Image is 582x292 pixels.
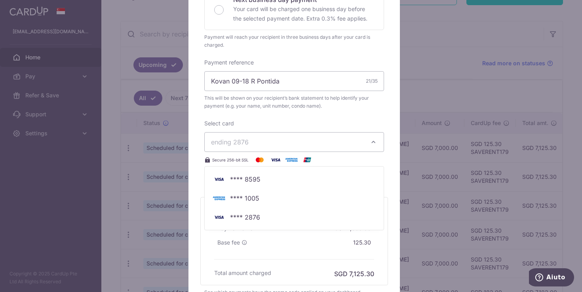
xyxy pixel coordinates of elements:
img: Visa [268,155,283,165]
button: ending 2876 [204,132,384,152]
iframe: Apre un widget che permette di trovare ulteriori informazioni [529,268,574,288]
span: Base fee [217,239,240,246]
img: Bank Card [211,174,227,184]
p: Your card will be charged one business day before the selected payment date. Extra 0.3% fee applies. [233,4,374,23]
span: This will be shown on your recipient’s bank statement to help identify your payment (e.g. your na... [204,94,384,110]
div: 21/35 [366,77,378,85]
label: Select card [204,119,234,127]
img: American Express [283,155,299,165]
img: Bank Card [211,212,227,222]
label: Payment reference [204,59,254,66]
h6: SGD 7,125.30 [334,269,374,279]
span: ending 2876 [211,138,249,146]
img: Mastercard [252,155,268,165]
h6: Total amount charged [214,269,271,277]
img: UnionPay [299,155,315,165]
img: Bank Card [211,193,227,203]
div: Payment will reach your recipient in three business days after your card is charged. [204,33,384,49]
div: 125.30 [350,235,374,250]
span: Secure 256-bit SSL [212,157,249,163]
